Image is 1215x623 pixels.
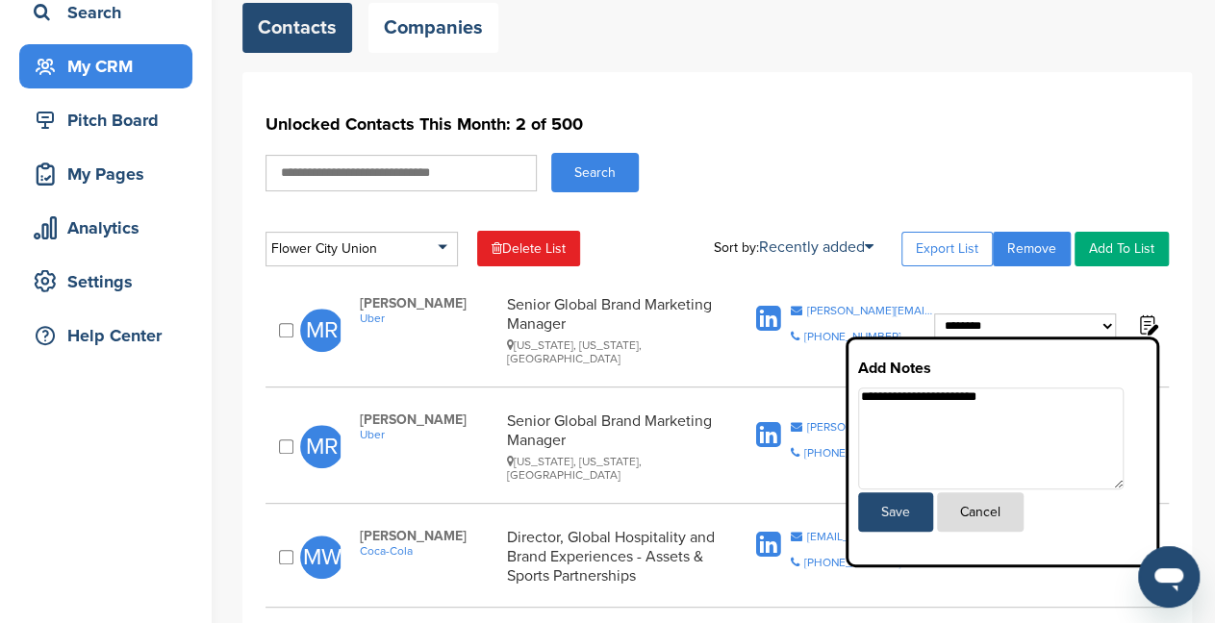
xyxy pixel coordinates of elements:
a: Settings [19,260,192,304]
span: [PERSON_NAME] [360,528,497,544]
img: Notes [1135,312,1159,336]
div: Help Center [29,318,192,353]
div: [PHONE_NUMBER] [803,447,900,459]
span: MW [300,536,343,579]
div: Settings [29,264,192,299]
a: Contacts [242,3,352,53]
span: MR [300,425,343,468]
a: Add To List [1075,232,1169,266]
button: Save [858,492,933,532]
a: Remove [993,232,1071,266]
a: Delete List [477,231,580,266]
div: [US_STATE], [US_STATE], [GEOGRAPHIC_DATA] [507,338,722,365]
div: Director, Global Hospitality and Brand Experiences - Assets & Sports Partnerships [507,528,722,586]
div: [PERSON_NAME][EMAIL_ADDRESS][PERSON_NAME][DOMAIN_NAME] [806,305,934,316]
h1: Unlocked Contacts This Month: 2 of 500 [266,107,1169,141]
span: [PERSON_NAME] [360,295,497,311]
a: Help Center [19,313,192,358]
a: Uber [360,428,497,441]
div: Analytics [29,211,192,245]
div: Flower City Union [266,232,458,266]
span: MR [300,309,343,352]
a: My Pages [19,152,192,196]
div: [PHONE_NUMBER] [803,557,900,568]
a: Recently added [759,237,873,257]
iframe: Button to launch messaging window [1138,546,1200,608]
div: Sort by: [714,239,873,255]
div: [PERSON_NAME][EMAIL_ADDRESS][PERSON_NAME][DOMAIN_NAME] [806,421,934,433]
h3: Add Notes [858,357,1147,380]
div: [US_STATE], [US_STATE], [GEOGRAPHIC_DATA] [507,455,722,482]
button: Search [551,153,639,192]
a: Coca-Cola [360,544,497,558]
div: Senior Global Brand Marketing Manager [507,295,722,365]
div: [PHONE_NUMBER] [803,331,900,342]
div: My CRM [29,49,192,84]
span: [PERSON_NAME] [360,411,497,428]
a: Pitch Board [19,98,192,142]
a: Export List [901,232,993,266]
div: [EMAIL_ADDRESS][DOMAIN_NAME] [806,531,934,542]
a: Analytics [19,206,192,250]
a: My CRM [19,44,192,88]
div: Senior Global Brand Marketing Manager [507,411,722,482]
a: Uber [360,311,497,325]
div: Pitch Board [29,103,192,137]
button: Cancel [937,492,1024,532]
div: My Pages [29,157,192,191]
a: Companies [368,3,498,53]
